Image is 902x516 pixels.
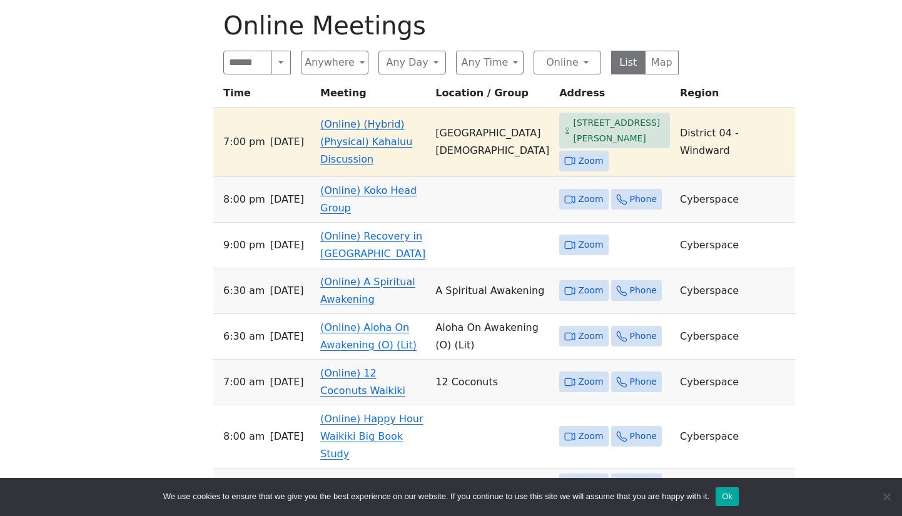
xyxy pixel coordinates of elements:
[675,360,795,405] td: Cyberspace
[456,51,524,74] button: Any Time
[320,321,417,351] a: (Online) Aloha On Awakening (O) (Lit)
[645,51,679,74] button: Map
[578,153,603,169] span: Zoom
[223,51,271,74] input: Search
[223,475,265,492] span: 8:00 AM
[880,490,893,503] span: No
[223,11,679,41] h1: Online Meetings
[675,177,795,223] td: Cyberspace
[716,487,739,506] button: Ok
[573,115,665,146] span: [STREET_ADDRESS][PERSON_NAME]
[270,236,304,254] span: [DATE]
[675,405,795,468] td: Cyberspace
[534,51,601,74] button: Online
[630,328,657,344] span: Phone
[223,133,265,151] span: 7:00 PM
[675,468,795,500] td: Cyberspace
[430,360,554,405] td: 12 Coconuts
[271,51,291,74] button: Search
[630,476,657,492] span: Phone
[223,373,265,391] span: 7:00 AM
[270,475,303,492] span: [DATE]
[430,108,554,177] td: [GEOGRAPHIC_DATA][DEMOGRAPHIC_DATA]
[578,191,603,207] span: Zoom
[320,118,412,165] a: (Online) (Hybrid) (Physical) Kahaluu Discussion
[630,374,657,390] span: Phone
[315,84,430,108] th: Meeting
[430,314,554,360] td: Aloha On Awakening (O) (Lit)
[270,133,304,151] span: [DATE]
[675,108,795,177] td: District 04 - Windward
[630,428,657,444] span: Phone
[320,367,405,397] a: (Online) 12 Coconuts Waikiki
[223,236,265,254] span: 9:00 PM
[270,428,303,445] span: [DATE]
[223,282,265,300] span: 6:30 AM
[578,237,603,253] span: Zoom
[675,268,795,314] td: Cyberspace
[675,314,795,360] td: Cyberspace
[378,51,446,74] button: Any Day
[578,374,603,390] span: Zoom
[320,230,425,260] a: (Online) Recovery in [GEOGRAPHIC_DATA]
[578,283,603,298] span: Zoom
[223,191,265,208] span: 8:00 PM
[223,428,265,445] span: 8:00 AM
[630,283,657,298] span: Phone
[270,328,303,345] span: [DATE]
[430,468,554,500] td: (Online) TYG Online
[611,51,646,74] button: List
[430,268,554,314] td: A Spiritual Awakening
[270,282,303,300] span: [DATE]
[578,428,603,444] span: Zoom
[578,328,603,344] span: Zoom
[163,490,709,503] span: We use cookies to ensure that we give you the best experience on our website. If you continue to ...
[270,191,304,208] span: [DATE]
[301,51,368,74] button: Anywhere
[578,476,603,492] span: Zoom
[675,84,795,108] th: Region
[213,84,315,108] th: Time
[320,276,415,305] a: (Online) A Spiritual Awakening
[270,373,303,391] span: [DATE]
[630,191,657,207] span: Phone
[320,413,423,460] a: (Online) Happy Hour Waikiki Big Book Study
[320,185,417,214] a: (Online) Koko Head Group
[430,84,554,108] th: Location / Group
[554,84,675,108] th: Address
[223,328,265,345] span: 6:30 AM
[675,223,795,268] td: Cyberspace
